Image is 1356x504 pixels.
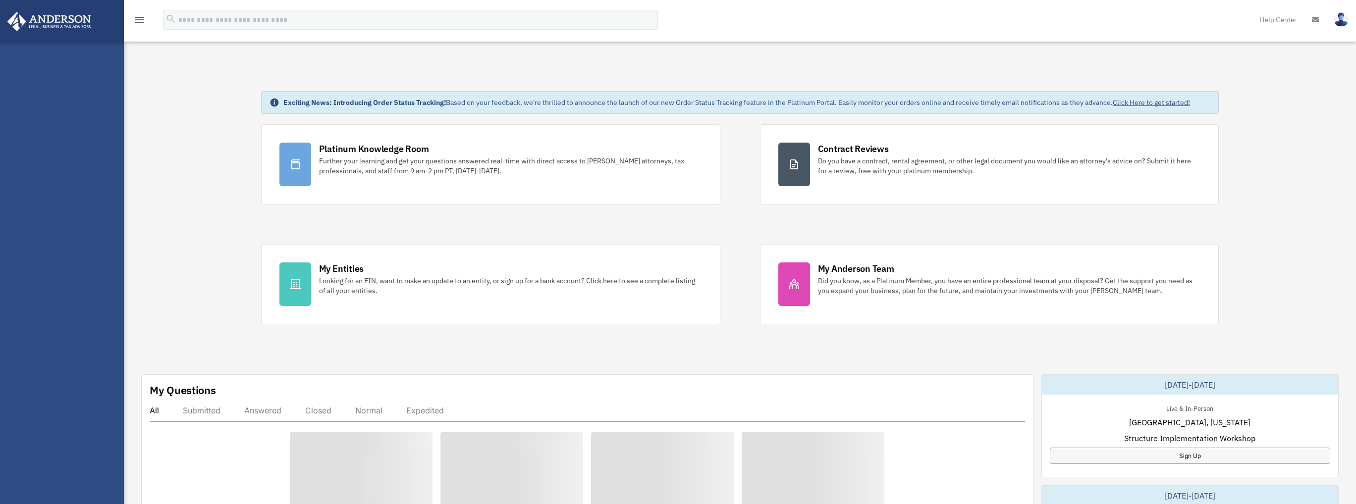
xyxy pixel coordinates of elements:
[150,383,216,398] div: My Questions
[319,262,364,275] div: My Entities
[134,17,146,26] a: menu
[150,405,159,415] div: All
[1042,375,1338,395] div: [DATE]-[DATE]
[165,13,176,24] i: search
[283,98,446,107] strong: Exciting News: Introducing Order Status Tracking!
[1113,98,1190,107] a: Click Here to get started!
[183,405,220,415] div: Submitted
[1129,416,1250,428] span: [GEOGRAPHIC_DATA], [US_STATE]
[283,98,1190,107] div: Based on your feedback, we're thrilled to announce the launch of our new Order Status Tracking fe...
[261,124,720,204] a: Platinum Knowledge Room Further your learning and get your questions answered real-time with dire...
[1158,403,1221,413] div: Live & In-Person
[406,405,444,415] div: Expedited
[760,244,1219,324] a: My Anderson Team Did you know, as a Platinum Member, you have an entire professional team at your...
[244,405,281,415] div: Answered
[1124,432,1255,444] span: Structure Implementation Workshop
[818,262,894,275] div: My Anderson Team
[319,143,429,155] div: Platinum Knowledge Room
[818,156,1201,176] div: Do you have a contract, rental agreement, or other legal document you would like an attorney's ad...
[1334,12,1349,27] img: User Pic
[134,14,146,26] i: menu
[319,156,702,176] div: Further your learning and get your questions answered real-time with direct access to [PERSON_NAM...
[261,244,720,324] a: My Entities Looking for an EIN, want to make an update to an entity, or sign up for a bank accoun...
[305,405,331,415] div: Closed
[818,143,889,155] div: Contract Reviews
[355,405,382,415] div: Normal
[818,276,1201,296] div: Did you know, as a Platinum Member, you have an entire professional team at your disposal? Get th...
[760,124,1219,204] a: Contract Reviews Do you have a contract, rental agreement, or other legal document you would like...
[4,12,94,31] img: Anderson Advisors Platinum Portal
[319,276,702,296] div: Looking for an EIN, want to make an update to an entity, or sign up for a bank account? Click her...
[1050,448,1330,464] a: Sign Up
